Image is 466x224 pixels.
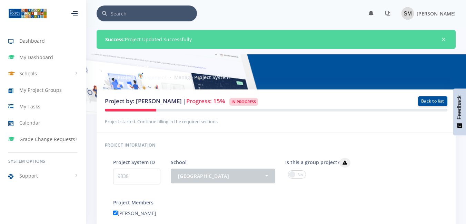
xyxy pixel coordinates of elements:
[167,74,230,81] li: Manage Project System
[105,97,330,106] h3: Project by: [PERSON_NAME] |
[97,30,456,49] div: Project Updated Successfully
[19,172,38,179] span: Support
[105,74,230,81] nav: breadcrumb
[19,136,75,143] span: Grade Change Requests
[113,159,155,166] label: Project System ID
[113,211,118,215] input: [PERSON_NAME]
[19,103,40,110] span: My Tasks
[8,8,47,19] img: ...
[19,54,53,61] span: My Dashboard
[97,63,149,73] h6: Manage Project
[401,7,414,20] img: Image placeholder
[19,86,62,94] span: My Project Groups
[178,172,264,180] div: [GEOGRAPHIC_DATA]
[229,98,258,106] span: In Progress
[111,6,197,21] input: Search
[105,141,447,150] h6: Project information
[8,158,78,164] h6: System Options
[19,119,40,126] span: Calendar
[113,199,153,206] label: Project Members
[418,96,447,106] a: Back to list
[105,118,218,125] small: Project started. Continue filling in the required sections
[440,36,447,43] span: ×
[113,210,156,217] label: [PERSON_NAME]
[440,36,447,43] button: Close
[171,169,275,183] button: Springs Secondary School
[113,169,160,184] p: 9838
[285,158,350,168] label: Is this a group project?
[186,97,225,105] span: Progress: 15%
[453,88,466,135] button: Feedback - Show survey
[171,159,187,166] label: School
[19,70,37,77] span: Schools
[118,74,167,81] a: Project Management
[396,6,456,21] a: Image placeholder [PERSON_NAME]
[456,95,463,119] span: Feedback
[417,10,456,17] span: [PERSON_NAME]
[19,37,45,44] span: Dashboard
[105,36,125,43] strong: Success:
